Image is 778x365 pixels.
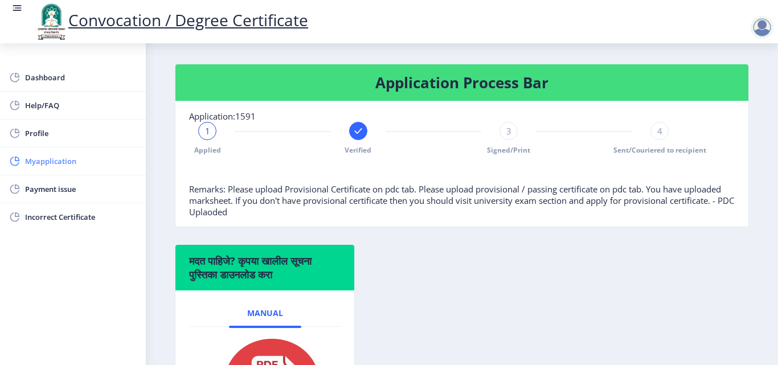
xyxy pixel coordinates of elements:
span: 3 [506,125,511,137]
h4: Application Process Bar [189,73,735,92]
img: logo [34,2,68,41]
span: Incorrect Certificate [25,210,137,224]
span: Sent/Couriered to recipient [613,145,706,155]
a: Convocation / Degree Certificate [34,9,308,31]
span: Payment issue [25,182,137,196]
span: Myapplication [25,154,137,168]
span: Dashboard [25,71,137,84]
span: Help/FAQ [25,99,137,112]
span: Signed/Print [487,145,530,155]
span: Manual [247,309,283,318]
span: Applied [194,145,221,155]
span: Profile [25,126,137,140]
h6: मदत पाहिजे? कृपया खालील सूचना पुस्तिका डाउनलोड करा [189,254,341,281]
span: Application:1591 [189,110,256,122]
span: Remarks: Please upload Provisional Certificate on pdc tab. Please upload provisional / passing ce... [189,183,734,218]
span: 1 [205,125,210,137]
span: Verified [345,145,371,155]
span: 4 [657,125,662,137]
a: Manual [229,300,301,327]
